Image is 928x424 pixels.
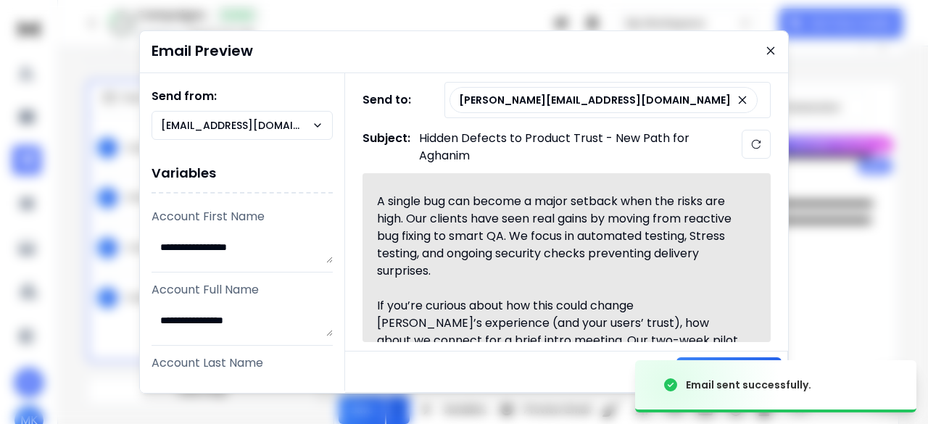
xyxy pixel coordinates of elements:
h1: Send from: [152,88,333,105]
p: Hidden Defects to Product Trust - New Path for Aghanim [419,130,709,165]
p: [PERSON_NAME][EMAIL_ADDRESS][DOMAIN_NAME] [459,93,731,107]
p: Account First Name [152,208,333,225]
p: Account Full Name [152,281,333,299]
h1: Email Preview [152,41,253,61]
h1: Variables [152,154,333,194]
p: Account Last Name [152,354,333,372]
h1: Subject: [362,130,410,165]
h1: Send to: [362,91,420,109]
div: Email sent successfully. [686,378,811,392]
p: [EMAIL_ADDRESS][DOMAIN_NAME] [161,118,312,133]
